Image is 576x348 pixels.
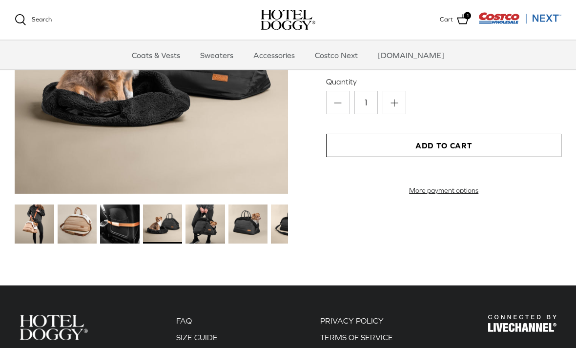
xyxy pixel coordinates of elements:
[440,15,453,25] span: Cart
[326,77,561,87] label: Quantity
[326,134,561,158] button: Add to Cart
[478,12,561,24] img: Costco Next
[123,41,189,70] a: Coats & Vests
[15,14,52,26] a: Search
[20,315,88,340] img: Hotel Doggy Costco Next
[320,333,393,342] a: TERMS OF SERVICE
[176,333,218,342] a: SIZE GUIDE
[261,10,315,30] a: hoteldoggy.com hoteldoggycom
[306,41,367,70] a: Costco Next
[32,16,52,23] span: Search
[488,315,556,332] img: Hotel Doggy Costco Next
[354,91,378,115] input: Quantity
[326,187,561,195] a: More payment options
[245,41,304,70] a: Accessories
[261,10,315,30] img: hoteldoggycom
[464,12,471,20] span: 1
[320,317,384,326] a: PRIVACY POLICY
[440,14,469,26] a: Cart 1
[369,41,453,70] a: [DOMAIN_NAME]
[191,41,242,70] a: Sweaters
[176,317,192,326] a: FAQ
[478,19,561,26] a: Visit Costco Next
